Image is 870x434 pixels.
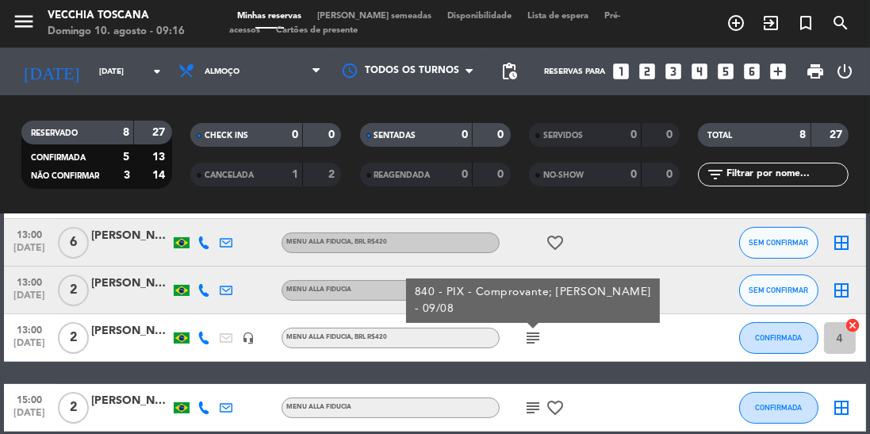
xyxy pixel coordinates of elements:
i: turned_in_not [796,13,815,33]
i: search [831,13,850,33]
i: [DATE] [12,55,91,88]
span: Cartões de presente [268,26,366,35]
span: 2 [58,392,89,424]
i: border_all [833,398,852,417]
i: looks_5 [715,61,736,82]
span: CANCELADA [205,171,254,179]
span: Menu alla Fiducia [286,239,387,245]
div: [PERSON_NAME] [91,322,171,340]
button: menu [12,10,36,39]
span: 13:00 [10,272,49,290]
strong: 13 [152,152,168,163]
button: CONFIRMADA [739,322,818,354]
i: border_all [833,281,852,300]
i: favorite_border [546,233,565,252]
span: 2 [58,322,89,354]
div: 840 - PIX - Comprovante; [PERSON_NAME] - 09/08 [415,284,652,317]
span: SEM CONFIRMAR [749,238,808,247]
strong: 27 [830,129,845,140]
span: 13:00 [10,225,49,243]
div: [PERSON_NAME] [91,275,171,293]
span: CONFIRMADA [755,333,802,342]
i: headset_mic [242,332,255,344]
div: [PERSON_NAME] [91,392,171,410]
strong: 0 [666,169,676,180]
span: [DATE] [10,290,49,309]
strong: 8 [123,127,129,138]
strong: 0 [666,129,676,140]
strong: 0 [497,169,507,180]
strong: 0 [630,169,637,180]
span: 6 [58,227,89,259]
span: TOTAL [707,132,732,140]
span: REAGENDADA [374,171,431,179]
span: print [806,62,825,81]
span: 2 [58,275,89,306]
i: looks_6 [742,61,762,82]
input: Filtrar por nome... [725,166,848,183]
span: Lista de espera [519,12,596,21]
span: RESERVADO [31,129,78,137]
div: LOG OUT [831,48,858,95]
span: SENTADAS [374,132,416,140]
span: 15:00 [10,390,49,408]
span: Reservas para [544,67,605,76]
span: CONFIRMADA [755,403,802,412]
span: , BRL R$420 [351,239,387,245]
i: add_box [768,61,788,82]
button: CONFIRMADA [739,392,818,424]
strong: 27 [152,127,168,138]
strong: 0 [462,129,468,140]
strong: 0 [292,129,298,140]
strong: 0 [497,129,507,140]
button: SEM CONFIRMAR [739,227,818,259]
i: add_circle_outline [726,13,745,33]
span: [DATE] [10,408,49,426]
span: SERVIDOS [543,132,583,140]
span: Menu alla Fiducia [286,286,351,293]
i: filter_list [706,165,725,184]
span: CHECK INS [205,132,248,140]
span: Minhas reservas [229,12,309,21]
i: looks_3 [663,61,684,82]
i: power_settings_new [835,62,854,81]
strong: 0 [630,129,637,140]
strong: 0 [328,129,338,140]
strong: 0 [462,169,468,180]
strong: 8 [800,129,807,140]
strong: 14 [152,170,168,181]
strong: 2 [328,169,338,180]
div: [PERSON_NAME] [91,227,171,245]
span: [PERSON_NAME] semeadas [309,12,439,21]
strong: 3 [124,170,130,181]
span: Disponibilidade [439,12,519,21]
span: [DATE] [10,243,49,261]
span: 13:00 [10,320,49,338]
i: looks_one [611,61,631,82]
span: pending_actions [500,62,519,81]
div: Domingo 10. agosto - 09:16 [48,24,185,40]
i: border_all [833,233,852,252]
i: exit_to_app [761,13,780,33]
span: NÃO CONFIRMAR [31,172,99,180]
span: [DATE] [10,338,49,356]
i: arrow_drop_down [148,62,167,81]
div: Vecchia Toscana [48,8,185,24]
strong: 5 [123,152,129,163]
span: Menu alla Fiducia [286,404,351,410]
i: looks_two [637,61,657,82]
span: SEM CONFIRMAR [749,286,808,294]
span: CONFIRMADA [31,154,86,162]
span: NO-SHOW [543,171,584,179]
i: cancel [845,317,861,333]
span: , BRL R$420 [351,334,387,340]
i: favorite_border [546,398,565,417]
i: menu [12,10,36,33]
strong: 1 [292,169,298,180]
i: subject [523,398,542,417]
i: looks_4 [689,61,710,82]
button: SEM CONFIRMAR [739,275,818,306]
span: Menu alla Fiducia [286,334,387,340]
span: Almoço [205,67,240,76]
i: subject [523,328,542,348]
